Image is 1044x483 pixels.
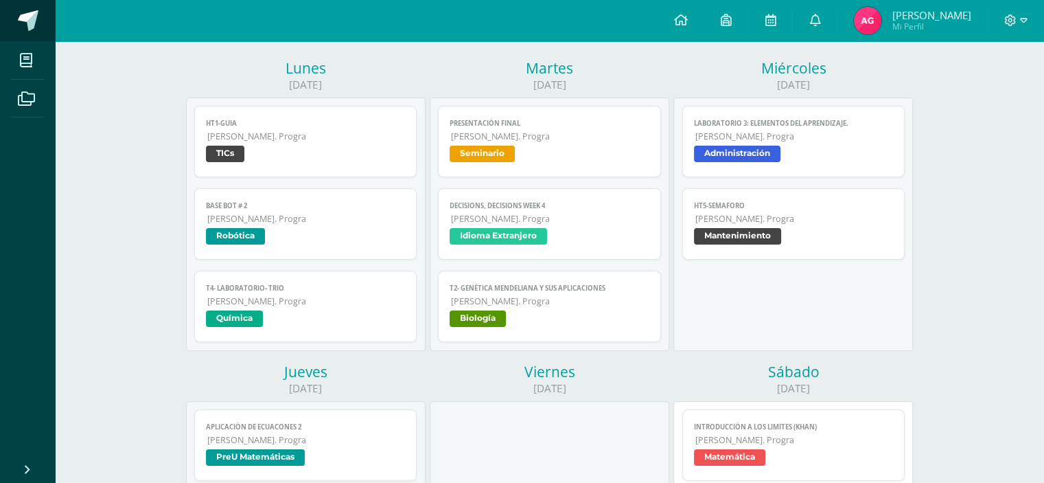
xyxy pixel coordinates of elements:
[430,78,669,92] div: [DATE]
[186,381,426,396] div: [DATE]
[673,362,913,381] div: Sábado
[854,7,881,34] img: e5d3554fa667791f2cc62cb698ec9560.png
[438,271,661,342] a: T2- Genética Mendeliana y sus aplicaciones[PERSON_NAME]. PrograBiología
[694,449,765,466] span: Matemática
[438,188,661,260] a: Decisions, Decisions week 4[PERSON_NAME]. PrograIdioma Extranjero
[694,119,894,128] span: LABORATORIO 3: Elementos del aprendizaje.
[695,131,894,142] span: [PERSON_NAME]. Progra
[207,131,406,142] span: [PERSON_NAME]. Progra
[194,409,417,481] a: Aplicación de ecuacones 2[PERSON_NAME]. PrograPreU Matemáticas
[695,434,894,446] span: [PERSON_NAME]. Progra
[206,284,406,293] span: T4- Laboratorio- trio
[450,228,547,245] span: Idioma Extranjero
[892,21,971,32] span: Mi Perfil
[207,295,406,307] span: [PERSON_NAME]. Progra
[206,449,305,466] span: PreU Matemáticas
[207,213,406,225] span: [PERSON_NAME]. Progra
[194,106,417,177] a: HT1-Guia[PERSON_NAME]. PrograTICs
[207,434,406,446] span: [PERSON_NAME]. Progra
[186,362,426,381] div: Jueves
[450,119,649,128] span: Presentación final
[694,423,894,431] span: Introducción a los limites (khan)
[451,131,649,142] span: [PERSON_NAME]. Progra
[450,201,649,210] span: Decisions, Decisions week 4
[673,78,913,92] div: [DATE]
[694,201,894,210] span: HT5-Semaforo
[206,228,265,245] span: Robótica
[206,423,406,431] span: Aplicación de ecuacones 2
[694,228,781,245] span: Mantenimiento
[682,409,905,481] a: Introducción a los limites (khan)[PERSON_NAME]. PrograMatemática
[450,311,506,327] span: Biología
[206,119,406,128] span: HT1-Guia
[206,201,406,210] span: Base bot # 2
[430,58,669,78] div: Martes
[695,213,894,225] span: [PERSON_NAME]. Progra
[673,58,913,78] div: Miércoles
[451,295,649,307] span: [PERSON_NAME]. Progra
[450,146,515,162] span: Seminario
[430,362,669,381] div: Viernes
[450,284,649,293] span: T2- Genética Mendeliana y sus aplicaciones
[194,188,417,260] a: Base bot # 2[PERSON_NAME]. PrograRobótica
[430,381,669,396] div: [DATE]
[186,78,426,92] div: [DATE]
[186,58,426,78] div: Lunes
[892,8,971,22] span: [PERSON_NAME]
[451,213,649,225] span: [PERSON_NAME]. Progra
[682,106,905,177] a: LABORATORIO 3: Elementos del aprendizaje.[PERSON_NAME]. PrograAdministración
[438,106,661,177] a: Presentación final[PERSON_NAME]. PrograSeminario
[682,188,905,260] a: HT5-Semaforo[PERSON_NAME]. PrograMantenimiento
[206,146,244,162] span: TICs
[194,271,417,342] a: T4- Laboratorio- trio[PERSON_NAME]. PrograQuímica
[673,381,913,396] div: [DATE]
[206,311,263,327] span: Química
[694,146,780,162] span: Administración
